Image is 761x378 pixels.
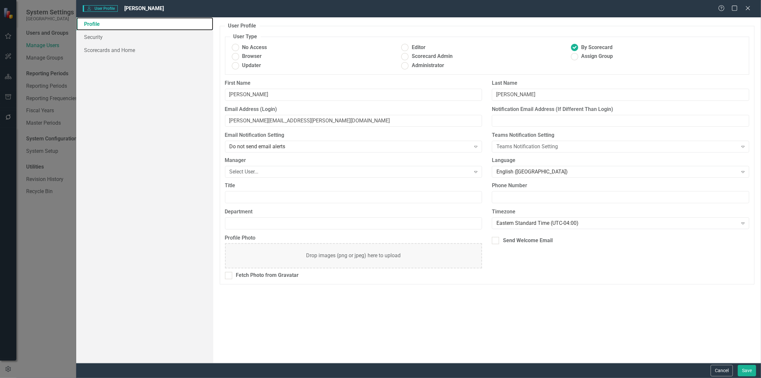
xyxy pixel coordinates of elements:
span: By Scorecard [581,44,613,51]
label: First Name [225,80,482,87]
label: Department [225,208,482,216]
div: Send Welcome Email [503,237,553,244]
div: Fetch Photo from Gravatar [236,272,299,279]
span: Assign Group [581,53,613,60]
div: English ([GEOGRAPHIC_DATA]) [496,168,737,176]
label: Email Address (Login) [225,106,482,113]
div: Teams Notification Setting [496,143,737,151]
span: Updater [242,62,261,69]
div: Do not send email alerts [230,143,471,151]
legend: User Profile [225,22,260,30]
span: [PERSON_NAME] [124,5,164,11]
label: Language [492,157,749,164]
label: Manager [225,157,482,164]
button: Save [738,365,756,376]
div: Eastern Standard Time (UTC-04:00) [496,219,737,227]
button: Cancel [711,365,733,376]
label: Phone Number [492,182,749,189]
span: Editor [412,44,425,51]
label: Last Name [492,80,749,87]
div: Drop images (png or jpeg) here to upload [306,252,401,260]
label: Teams Notification Setting [492,132,749,139]
span: Scorecard Admin [412,53,453,60]
div: Select User... [230,168,471,176]
a: Profile [76,17,213,30]
a: Security [76,30,213,44]
label: Email Notification Setting [225,132,482,139]
span: Administrator [412,62,444,69]
label: Timezone [492,208,749,216]
legend: User Type [230,33,261,41]
span: No Access [242,44,267,51]
label: Title [225,182,482,189]
label: Profile Photo [225,234,482,242]
span: User Profile [83,5,118,12]
a: Scorecards and Home [76,44,213,57]
span: Browser [242,53,262,60]
label: Notification Email Address (If Different Than Login) [492,106,749,113]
